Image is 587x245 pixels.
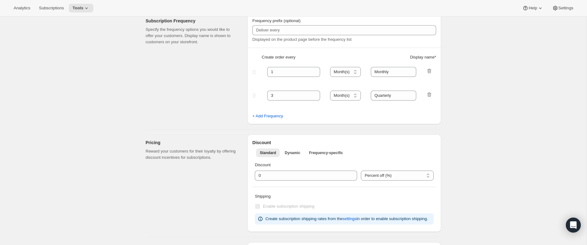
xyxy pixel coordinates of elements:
span: Analytics [14,6,30,11]
button: Subscriptions [35,4,68,12]
h2: Discount [252,139,436,146]
div: Open Intercom Messenger [566,218,581,233]
span: + Add Frequency [252,113,283,119]
span: Frequency prefix (optional) [252,18,300,23]
button: Tools [69,4,93,12]
span: Help [529,6,537,11]
p: Discount [255,162,434,168]
input: Deliver every [252,25,436,35]
h2: Subscription Frequency [146,18,237,24]
p: Shipping [255,193,434,200]
span: Displayed on the product page before the frequency list [252,37,352,42]
input: 1 month [371,67,417,77]
p: Reward your customers for their loyalty by offering discount incentives for subscriptions. [146,148,237,161]
span: Tools [72,6,83,11]
input: 10 [255,171,348,181]
button: settings [339,214,360,224]
span: settings [342,216,356,222]
button: Settings [548,4,577,12]
span: Enable subscription shipping [263,204,314,209]
button: Help [519,4,547,12]
span: Create subscription shipping rates from the in order to enable subscription shipping. [265,216,428,221]
h2: Pricing [146,139,237,146]
span: Subscriptions [39,6,64,11]
span: Frequency-specific [309,150,343,155]
input: 1 month [371,91,417,101]
span: Settings [558,6,573,11]
p: Specify the frequency options you would like to offer your customers. Display name is shown to cu... [146,26,237,45]
button: + Add Frequency [249,111,287,121]
button: Analytics [10,4,34,12]
span: Create order every [262,54,295,60]
span: Display name * [410,54,436,60]
span: Dynamic [285,150,300,155]
span: Standard [260,150,276,155]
